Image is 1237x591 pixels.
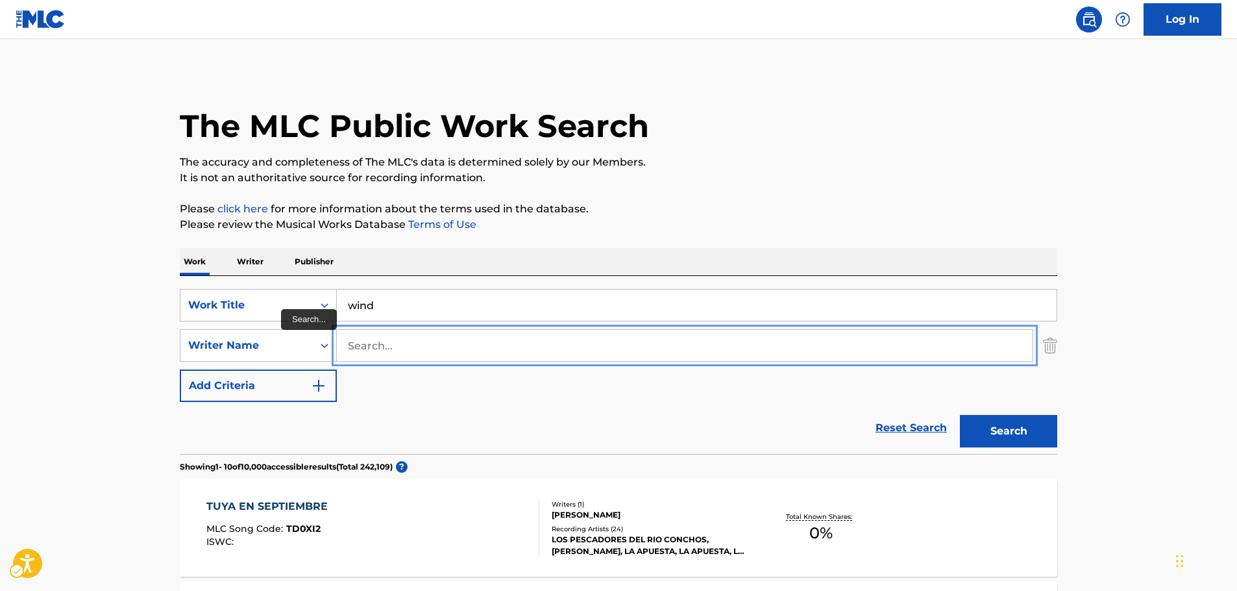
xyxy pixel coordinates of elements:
span: ? [396,461,408,473]
p: Please for more information about the terms used in the database. [180,201,1057,217]
div: Writers ( 1 ) [552,499,748,509]
div: LOS PESCADORES DEL RIO CONCHOS,[PERSON_NAME], LA APUESTA, LA APUESTA, LA APUESTA, [PERSON_NAME][G... [552,534,748,557]
span: ISWC : [206,536,237,547]
div: Drag [1176,542,1184,581]
input: Search... [337,330,1033,361]
img: Delete Criterion [1043,329,1057,362]
a: Music industry terminology | mechanical licensing collective [217,203,268,215]
div: TUYA EN SEPTIEMBRE [206,499,334,514]
span: MLC Song Code : [206,523,286,534]
a: Terms of Use [406,218,476,231]
p: Writer [233,248,267,275]
img: MLC Logo [16,10,66,29]
form: Search Form [180,289,1057,454]
p: Please review the Musical Works Database [180,217,1057,233]
input: Search... [337,290,1057,321]
span: TD0XI2 [286,523,321,534]
div: Chat Widget [1172,529,1237,591]
p: It is not an authoritative source for recording information. [180,170,1057,186]
p: The accuracy and completeness of The MLC's data is determined solely by our Members. [180,155,1057,170]
img: search [1081,12,1097,27]
span: 0 % [809,522,833,545]
p: Total Known Shares: [786,512,855,522]
a: Log In [1144,3,1221,36]
iframe: Hubspot Iframe [1172,529,1237,591]
div: Recording Artists ( 24 ) [552,524,748,534]
div: [PERSON_NAME] [552,509,748,521]
p: Showing 1 - 10 of 10,000 accessible results (Total 242,109 ) [180,461,393,473]
button: Search [960,415,1057,447]
div: Work Title [188,297,305,313]
img: help [1115,12,1131,27]
p: Publisher [291,248,337,275]
h1: The MLC Public Work Search [180,107,649,145]
button: Add Criteria [180,370,337,402]
img: 9d2ae6d4665cec9f34b9.svg [311,378,326,394]
div: Writer Name [188,338,305,353]
p: Work [180,248,210,275]
a: Reset Search [869,414,953,442]
a: TUYA EN SEPTIEMBREMLC Song Code:TD0XI2ISWC:Writers (1)[PERSON_NAME]Recording Artists (24)LOS PESC... [180,479,1057,577]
